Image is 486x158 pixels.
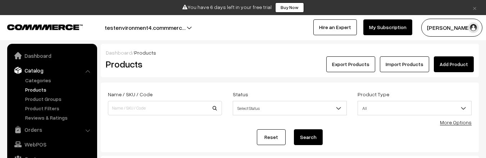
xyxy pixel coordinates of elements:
[233,101,347,115] span: Select Status
[233,90,248,98] label: Status
[358,101,472,115] span: All
[294,129,323,145] button: Search
[257,129,286,145] a: Reset
[470,3,480,12] a: ×
[3,3,483,13] div: You have 6 days left in your free trial
[440,119,472,125] a: More Options
[313,19,357,35] a: Hire an Expert
[358,90,389,98] label: Product Type
[23,114,95,121] a: Reviews & Ratings
[233,102,346,115] span: Select Status
[23,104,95,112] a: Product Filters
[358,102,471,115] span: All
[434,56,474,72] a: Add Product
[23,95,95,103] a: Product Groups
[421,19,482,37] button: [PERSON_NAME]
[7,24,83,30] img: COMMMERCE
[108,101,222,115] input: Name / SKU / Code
[363,19,412,35] a: My Subscription
[106,50,132,56] a: Dashboard
[106,59,221,70] h2: Products
[9,123,95,136] a: Orders
[326,56,375,72] button: Export Products
[106,49,474,56] div: /
[134,50,156,56] span: Products
[9,64,95,77] a: Catalog
[9,49,95,62] a: Dashboard
[7,22,70,31] a: COMMMERCE
[275,3,304,13] a: Buy Now
[9,138,95,151] a: WebPOS
[23,76,95,84] a: Categories
[23,86,95,93] a: Products
[468,22,479,33] img: user
[108,90,153,98] label: Name / SKU / Code
[380,56,429,72] a: Import Products
[80,19,211,37] button: testenvironment4.commmerc…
